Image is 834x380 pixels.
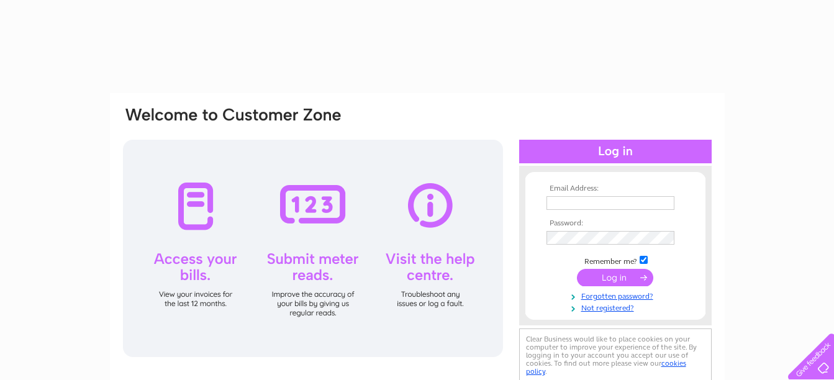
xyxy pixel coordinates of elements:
[546,289,687,301] a: Forgotten password?
[526,359,686,376] a: cookies policy
[546,301,687,313] a: Not registered?
[543,184,687,193] th: Email Address:
[543,219,687,228] th: Password:
[577,269,653,286] input: Submit
[543,254,687,266] td: Remember me?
